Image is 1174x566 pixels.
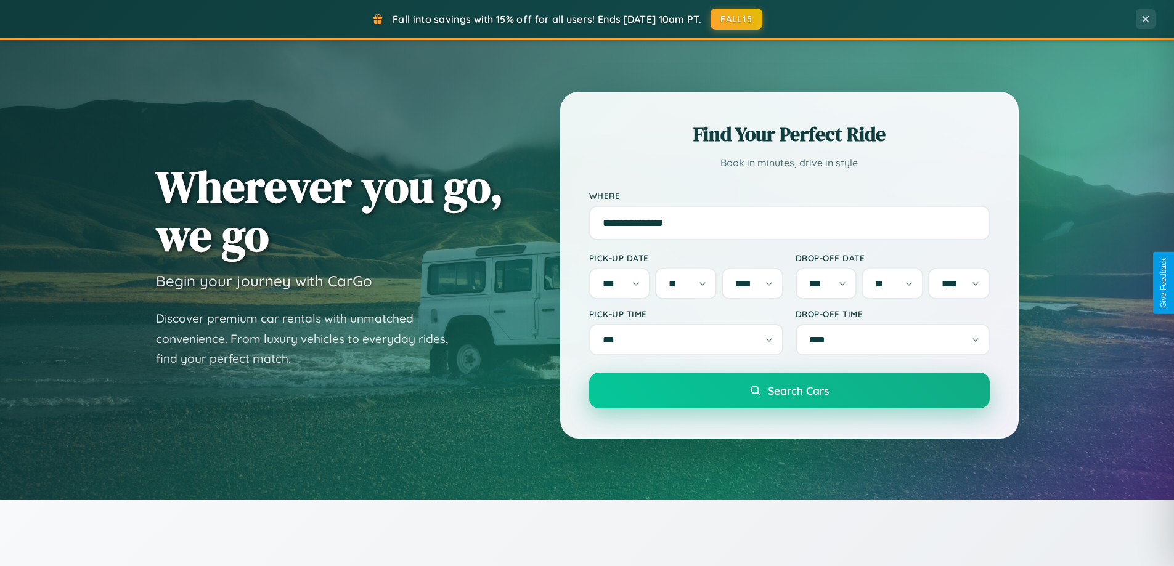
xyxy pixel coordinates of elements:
h1: Wherever you go, we go [156,162,503,259]
span: Fall into savings with 15% off for all users! Ends [DATE] 10am PT. [393,13,701,25]
span: Search Cars [768,384,829,397]
p: Book in minutes, drive in style [589,154,990,172]
h3: Begin your journey with CarGo [156,272,372,290]
button: FALL15 [711,9,762,30]
label: Pick-up Date [589,253,783,263]
label: Where [589,190,990,201]
label: Drop-off Time [796,309,990,319]
label: Pick-up Time [589,309,783,319]
label: Drop-off Date [796,253,990,263]
div: Give Feedback [1159,258,1168,308]
p: Discover premium car rentals with unmatched convenience. From luxury vehicles to everyday rides, ... [156,309,464,369]
button: Search Cars [589,373,990,408]
h2: Find Your Perfect Ride [589,121,990,148]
